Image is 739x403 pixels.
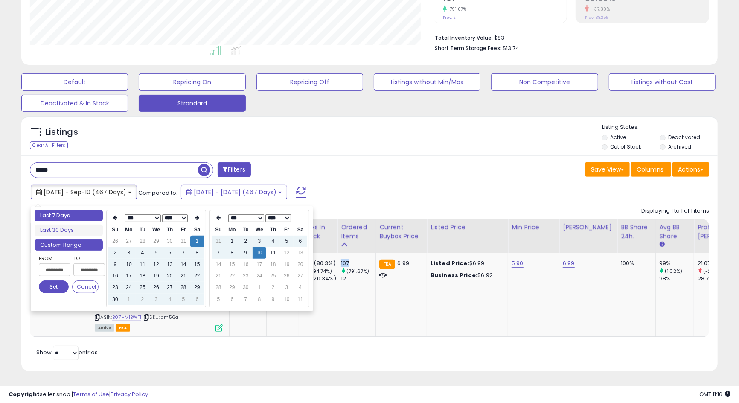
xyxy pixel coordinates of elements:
[45,126,78,138] h5: Listings
[280,270,294,282] td: 26
[163,294,177,305] td: 4
[668,143,691,150] label: Archived
[266,224,280,236] th: Th
[149,282,163,293] td: 26
[659,223,690,241] div: Avg BB Share
[668,134,700,141] label: Deactivated
[266,247,280,259] td: 11
[225,270,239,282] td: 22
[253,224,266,236] th: We
[21,95,128,112] button: Deactivated & In Stock
[190,282,204,293] td: 29
[641,207,709,215] div: Displaying 1 to 1 of 1 items
[374,73,480,91] button: Listings without Min/Max
[280,294,294,305] td: 10
[190,236,204,247] td: 1
[218,162,251,177] button: Filters
[149,247,163,259] td: 5
[431,272,501,279] div: $6.92
[44,188,126,196] span: [DATE] - Sep-10 (467 Days)
[239,294,253,305] td: 7
[659,241,664,248] small: Avg BB Share.
[163,224,177,236] th: Th
[431,260,501,267] div: $6.99
[122,247,136,259] td: 3
[136,236,149,247] td: 28
[95,260,223,331] div: ASIN:
[280,282,294,293] td: 3
[225,282,239,293] td: 29
[116,324,130,332] span: FBA
[294,236,307,247] td: 6
[294,224,307,236] th: Sa
[225,247,239,259] td: 8
[177,247,190,259] td: 7
[122,282,136,293] td: 24
[266,270,280,282] td: 25
[253,294,266,305] td: 8
[190,270,204,282] td: 22
[225,236,239,247] td: 1
[303,260,337,267] div: 375 (80.3%)
[631,162,671,177] button: Columns
[108,236,122,247] td: 26
[443,15,456,20] small: Prev: 12
[239,270,253,282] td: 23
[194,188,276,196] span: [DATE] - [DATE] (467 Days)
[139,73,245,91] button: Repricing On
[39,254,69,263] label: From
[108,270,122,282] td: 16
[136,259,149,270] td: 11
[294,282,307,293] td: 4
[294,270,307,282] td: 27
[563,259,575,268] a: 6.99
[122,270,136,282] td: 17
[190,224,204,236] th: Sa
[621,223,652,241] div: BB Share 24h.
[447,6,467,12] small: 791.67%
[294,259,307,270] td: 20
[136,247,149,259] td: 4
[111,390,148,398] a: Privacy Policy
[431,259,469,267] b: Listed Price:
[266,259,280,270] td: 18
[177,224,190,236] th: Fr
[108,247,122,259] td: 2
[136,294,149,305] td: 2
[39,280,69,293] button: Set
[503,44,519,52] span: $13.74
[36,348,98,356] span: Show: entries
[303,223,334,241] div: Days In Stock
[163,259,177,270] td: 13
[149,259,163,270] td: 12
[280,247,294,259] td: 12
[341,223,372,241] div: Ordered Items
[379,260,395,269] small: FBA
[239,247,253,259] td: 9
[190,247,204,259] td: 8
[149,294,163,305] td: 3
[280,236,294,247] td: 5
[138,189,177,197] span: Compared to:
[212,259,225,270] td: 14
[177,282,190,293] td: 28
[341,275,375,283] div: 12
[136,282,149,293] td: 25
[212,294,225,305] td: 5
[602,123,718,131] p: Listing States:
[122,294,136,305] td: 1
[308,268,332,275] small: (294.74%)
[35,210,103,222] li: Last 7 Days
[266,236,280,247] td: 4
[665,268,682,275] small: (1.02%)
[212,236,225,247] td: 31
[35,225,103,236] li: Last 30 Days
[177,259,190,270] td: 14
[303,275,337,283] div: 95 (20.34%)
[239,259,253,270] td: 16
[31,185,137,199] button: [DATE] - Sep-10 (467 Days)
[431,223,504,232] div: Listed Price
[212,282,225,293] td: 28
[177,270,190,282] td: 21
[72,280,99,293] button: Cancel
